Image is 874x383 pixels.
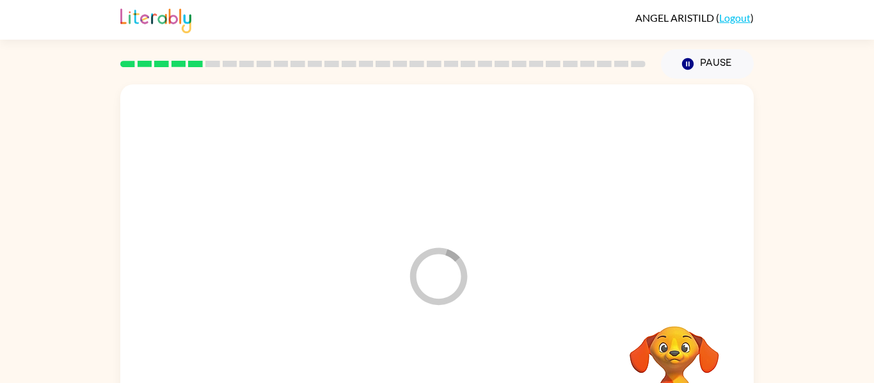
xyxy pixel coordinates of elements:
[120,5,191,33] img: Literably
[661,49,754,79] button: Pause
[719,12,751,24] a: Logout
[635,12,754,24] div: ( )
[635,12,716,24] span: ANGEL ARISTILD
